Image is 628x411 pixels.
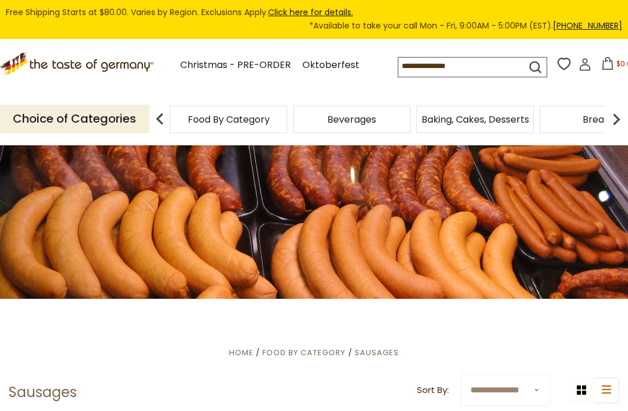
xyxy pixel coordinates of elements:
img: previous arrow [148,108,172,131]
a: Breads [583,115,615,124]
a: Baking, Cakes, Desserts [422,115,529,124]
a: Click here for details. [268,6,353,18]
a: Food By Category [262,347,345,358]
a: Christmas - PRE-ORDER [180,58,291,73]
h1: Sausages [9,384,77,401]
a: Food By Category [188,115,270,124]
label: Sort By: [417,383,449,398]
a: [PHONE_NUMBER] [553,20,622,31]
div: Free Shipping Starts at $80.00. Varies by Region. Exclusions Apply. [6,6,622,33]
a: Beverages [327,115,376,124]
span: *Available to take your call Mon - Fri, 9:00AM - 5:00PM (EST). [309,19,622,33]
a: Oktoberfest [302,58,359,73]
a: Sausages [355,347,399,358]
a: Home [229,347,254,358]
img: next arrow [605,108,628,131]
